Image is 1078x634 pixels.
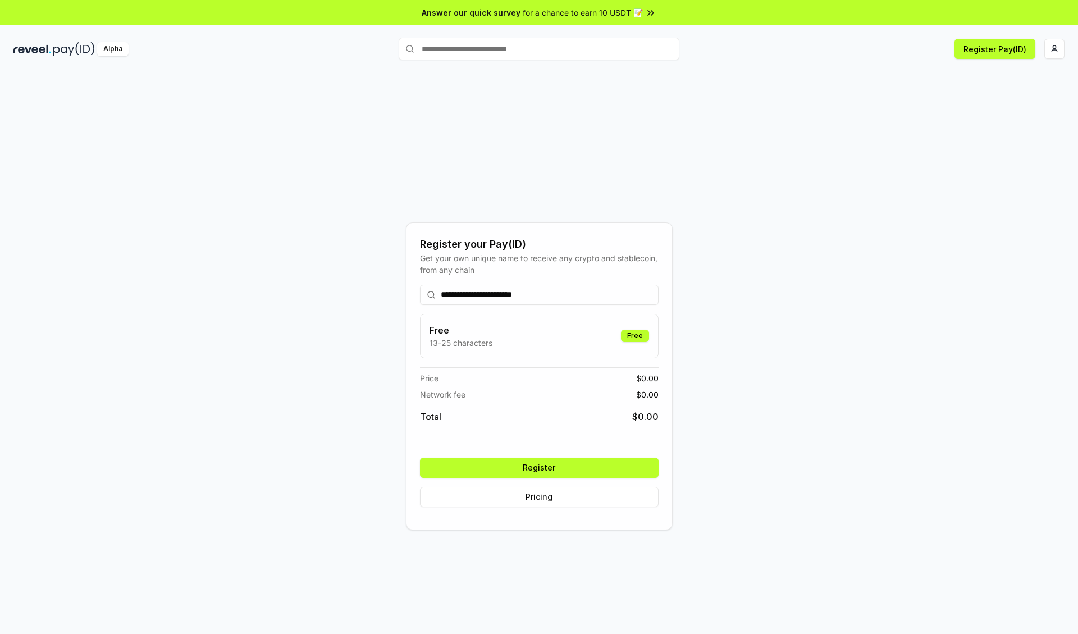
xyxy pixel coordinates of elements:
[422,7,520,19] span: Answer our quick survey
[97,42,129,56] div: Alpha
[430,323,492,337] h3: Free
[420,389,465,400] span: Network fee
[53,42,95,56] img: pay_id
[420,487,659,507] button: Pricing
[420,372,438,384] span: Price
[420,236,659,252] div: Register your Pay(ID)
[420,410,441,423] span: Total
[636,389,659,400] span: $ 0.00
[621,330,649,342] div: Free
[420,458,659,478] button: Register
[13,42,51,56] img: reveel_dark
[954,39,1035,59] button: Register Pay(ID)
[632,410,659,423] span: $ 0.00
[523,7,643,19] span: for a chance to earn 10 USDT 📝
[420,252,659,276] div: Get your own unique name to receive any crypto and stablecoin, from any chain
[636,372,659,384] span: $ 0.00
[430,337,492,349] p: 13-25 characters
